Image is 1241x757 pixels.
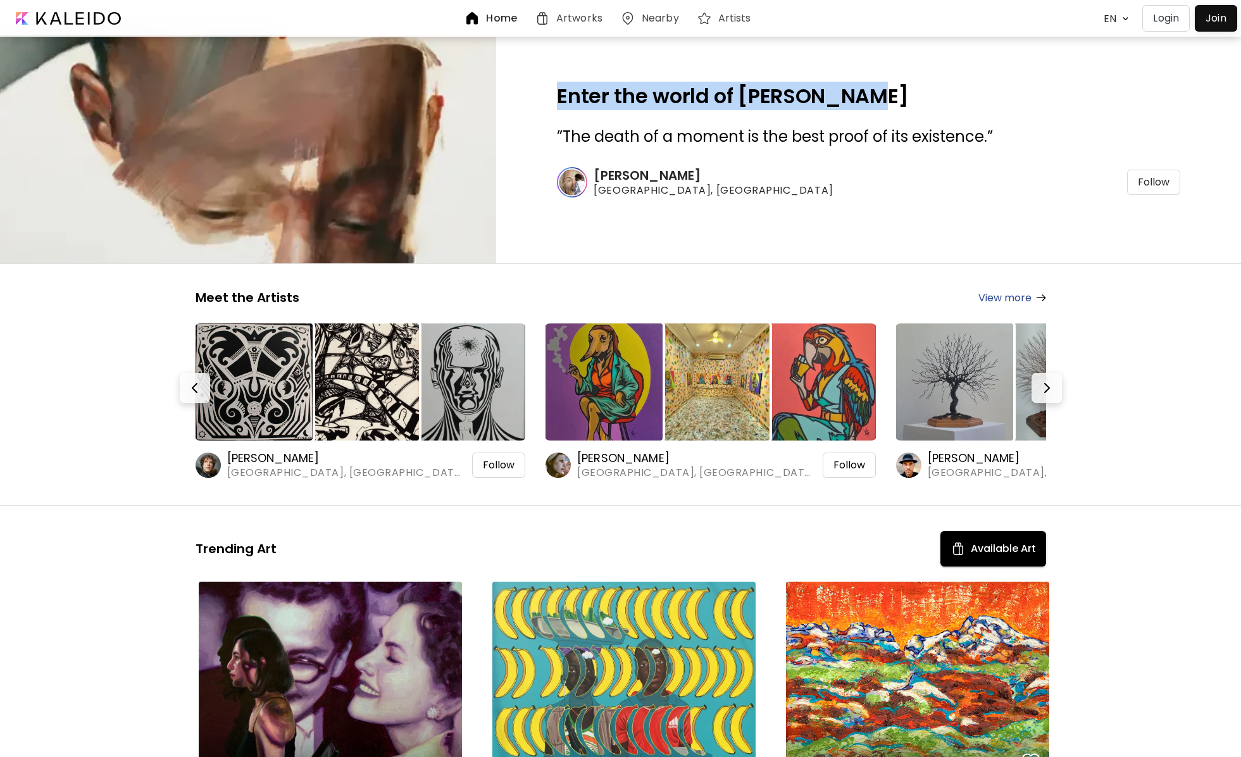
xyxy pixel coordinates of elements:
[971,541,1036,556] h5: Available Art
[1119,13,1132,25] img: arrow down
[1037,294,1046,301] img: arrow-right
[557,127,1180,147] h3: ” ”
[196,289,299,306] h5: Meet the Artists
[928,466,1164,480] span: [GEOGRAPHIC_DATA], [GEOGRAPHIC_DATA]
[556,13,602,23] h6: Artworks
[718,13,751,23] h6: Artists
[196,541,277,557] h5: Trending Art
[823,453,876,478] div: Follow
[302,323,419,441] img: https://cdn.kaleido.art/CDN/Artwork/30700/Thumbnail/medium.webp?updated=163451
[697,11,756,26] a: Artists
[833,459,865,472] span: Follow
[227,451,463,466] h6: [PERSON_NAME]
[1127,170,1180,195] div: Follow
[1138,176,1169,189] span: Follow
[896,321,1226,480] a: https://cdn.kaleido.art/CDN/Artwork/175524/Thumbnail/large.webp?updated=777911https://cdn.kaleido...
[594,167,863,184] h6: [PERSON_NAME]
[465,11,521,26] a: Home
[940,531,1046,566] button: Available ArtAvailable Art
[1142,5,1190,32] button: Login
[1142,5,1195,32] a: Login
[187,380,203,396] img: Prev-button
[642,13,679,23] h6: Nearby
[546,323,663,441] img: https://cdn.kaleido.art/CDN/Artwork/176172/Thumbnail/large.webp?updated=781132
[620,11,684,26] a: Nearby
[557,86,1180,106] h2: Enter the world of [PERSON_NAME]
[978,290,1046,306] a: View more
[577,466,813,480] span: [GEOGRAPHIC_DATA], [GEOGRAPHIC_DATA]
[180,373,210,403] button: Prev-button
[652,323,769,441] img: https://cdn.kaleido.art/CDN/Artwork/176160/Thumbnail/medium.webp?updated=781085
[1153,11,1179,26] p: Login
[557,167,1180,197] a: [PERSON_NAME][GEOGRAPHIC_DATA], [GEOGRAPHIC_DATA]Follow
[1195,5,1237,32] a: Join
[759,323,876,441] img: https://cdn.kaleido.art/CDN/Artwork/176163/Thumbnail/medium.webp?updated=781092
[951,541,966,556] img: Available Art
[1097,8,1119,30] div: EN
[577,451,813,466] h6: [PERSON_NAME]
[196,323,313,441] img: https://cdn.kaleido.art/CDN/Artwork/30786/Thumbnail/large.webp?updated=585508
[486,13,516,23] h6: Home
[1039,380,1054,396] img: Next-button
[546,321,876,480] a: https://cdn.kaleido.art/CDN/Artwork/176172/Thumbnail/large.webp?updated=781132https://cdn.kaleido...
[563,126,987,147] span: The death of a moment is the best proof of its existence.
[896,323,1013,441] img: https://cdn.kaleido.art/CDN/Artwork/175524/Thumbnail/large.webp?updated=777911
[227,466,463,480] span: [GEOGRAPHIC_DATA], [GEOGRAPHIC_DATA]
[535,11,608,26] a: Artworks
[196,321,526,480] a: https://cdn.kaleido.art/CDN/Artwork/30786/Thumbnail/large.webp?updated=585508https://cdn.kaleido....
[594,184,863,197] span: [GEOGRAPHIC_DATA], [GEOGRAPHIC_DATA]
[408,323,525,441] img: https://cdn.kaleido.art/CDN/Artwork/30571/Thumbnail/medium.webp?updated=585509
[928,451,1164,466] h6: [PERSON_NAME]
[472,453,525,478] div: Follow
[1032,373,1062,403] button: Next-button
[483,459,514,472] span: Follow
